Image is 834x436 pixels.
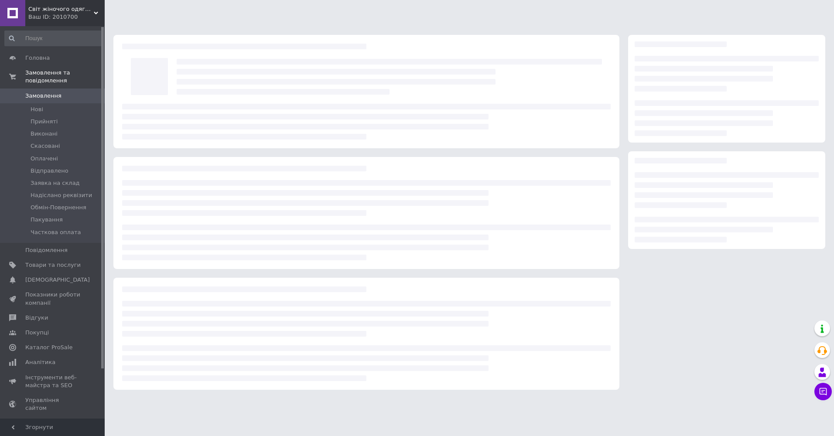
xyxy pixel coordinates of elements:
[25,374,81,389] span: Інструменти веб-майстра та SEO
[25,358,55,366] span: Аналітика
[31,142,60,150] span: Скасовані
[25,246,68,254] span: Повідомлення
[25,276,90,284] span: [DEMOGRAPHIC_DATA]
[31,228,81,236] span: Часткова оплата
[25,314,48,322] span: Відгуки
[31,118,58,126] span: Прийняті
[25,261,81,269] span: Товари та послуги
[31,106,43,113] span: Нові
[31,191,92,199] span: Надіслано реквізити
[31,155,58,163] span: Оплачені
[31,216,63,224] span: Пакування
[28,5,94,13] span: Світ жіночого одягу - модний жіночий одяг України!
[25,92,62,100] span: Замовлення
[25,396,81,412] span: Управління сайтом
[31,130,58,138] span: Виконані
[25,344,72,351] span: Каталог ProSale
[31,179,80,187] span: Заявка на склад
[25,69,105,85] span: Замовлення та повідомлення
[31,204,86,211] span: Обмін-Повернення
[25,291,81,307] span: Показники роботи компанії
[25,54,50,62] span: Головна
[4,31,103,46] input: Пошук
[814,383,832,400] button: Чат з покупцем
[31,167,68,175] span: Відправлено
[25,329,49,337] span: Покупці
[28,13,105,21] div: Ваш ID: 2010700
